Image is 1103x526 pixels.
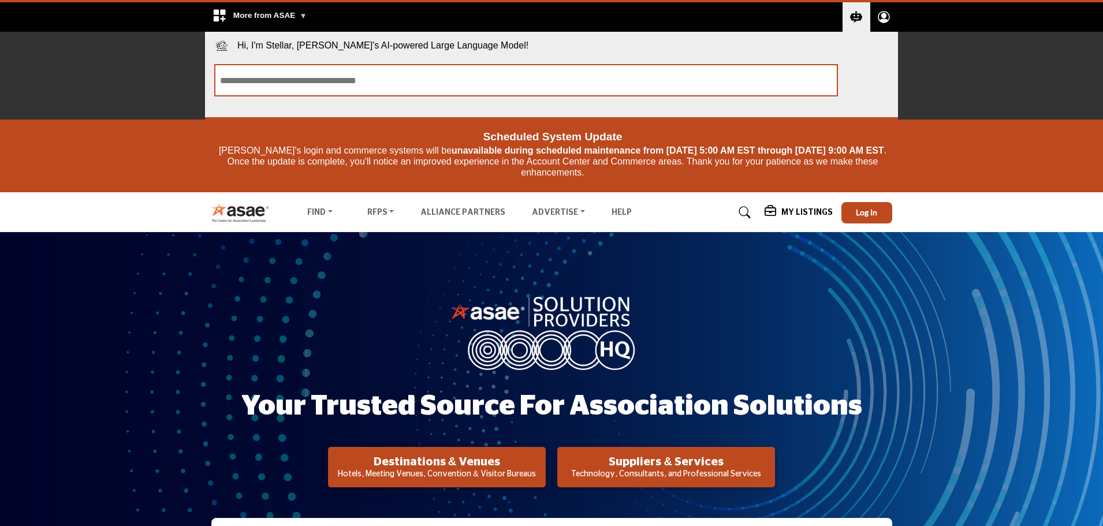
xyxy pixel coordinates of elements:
img: Stellar LLM chatbot icon [214,36,233,55]
strong: unavailable during scheduled maintenance from [DATE] 5:00 AM EST through [DATE] 9:00 AM EST [452,146,884,155]
a: Help [612,208,632,217]
p: Hotels, Meeting Venues, Convention & Visitor Bureaus [331,469,542,480]
h5: My Listings [781,207,833,218]
a: Advertise [524,204,593,221]
a: RFPs [359,204,403,221]
h1: Your Trusted Source for Association Solutions [241,389,862,424]
p: Technology, Consultants, and Professional Services [561,469,772,480]
button: Log In [841,202,892,223]
a: Search [728,203,758,222]
span: More from ASAE [233,11,307,20]
h2: Suppliers & Services [561,455,772,469]
a: Alliance Partners [420,208,505,217]
div: Scheduled System Update [214,125,891,145]
a: Find [299,204,341,221]
div: More from ASAE [205,2,314,32]
button: Suppliers & Services Technology, Consultants, and Professional Services [557,447,775,487]
button: Destinations & Venues Hotels, Meeting Venues, Convention & Visitor Bureaus [328,447,546,487]
img: image [450,294,653,370]
span: Hi, I'm Stellar, [PERSON_NAME]'s AI-powered Large Language Model! [233,40,528,50]
h2: Destinations & Venues [331,455,542,469]
p: [PERSON_NAME]'s login and commerce systems will be . Once the update is complete, you'll notice a... [214,145,891,178]
span: Log In [856,207,877,217]
img: Site Logo [211,203,275,222]
div: My Listings [765,206,833,219]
